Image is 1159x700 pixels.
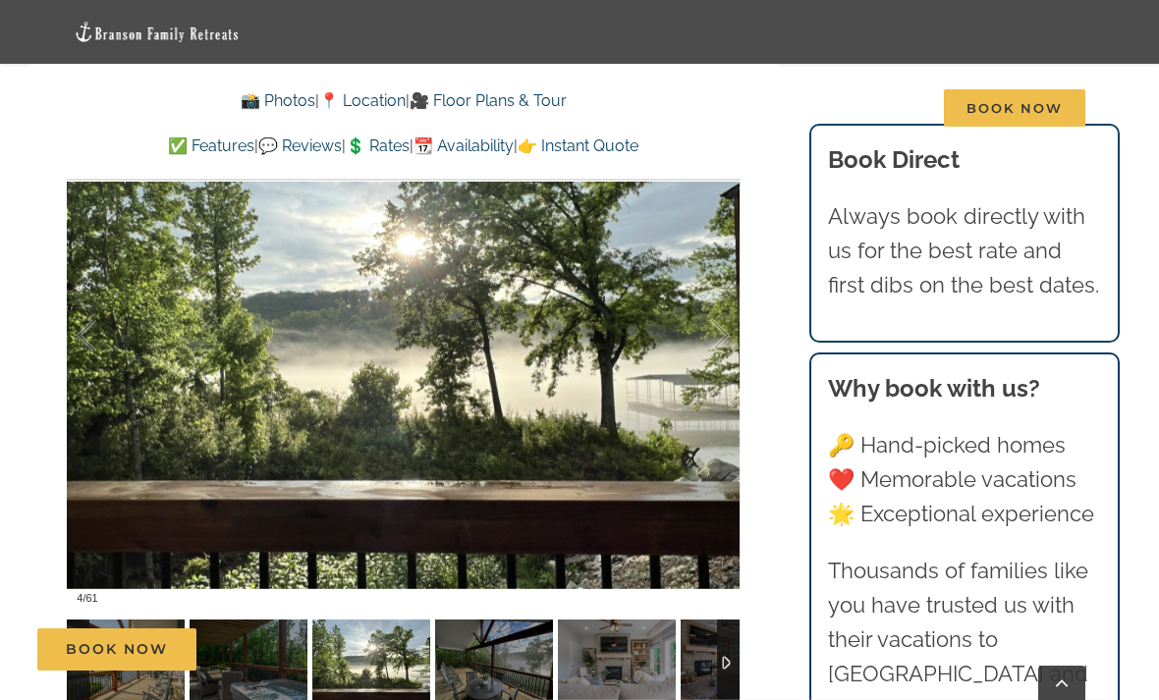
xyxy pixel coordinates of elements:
h3: Book Direct [828,142,1101,178]
a: 👉 Instant Quote [518,136,638,155]
img: Branson Family Retreats Logo [74,21,241,43]
a: ✅ Features [168,136,254,155]
h3: Why book with us? [828,371,1101,406]
a: 📍 Location [319,91,406,110]
a: 💬 Reviews [258,136,342,155]
a: 💲 Rates [346,136,410,155]
span: Book Now [944,89,1085,127]
p: | | | | [67,134,740,159]
p: Always book directly with us for the best rate and first dibs on the best dates. [828,199,1101,303]
a: 🎥 Floor Plans & Tour [410,91,567,110]
p: | | [67,88,740,114]
p: 🔑 Hand-picked homes ❤️ Memorable vacations 🌟 Exceptional experience [828,428,1101,532]
a: 📆 Availability [414,136,514,155]
a: Contact [838,77,900,140]
span: Contact [838,101,900,115]
a: 📸 Photos [241,91,315,110]
a: Book Now [37,628,196,671]
span: Book Now [66,641,168,658]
